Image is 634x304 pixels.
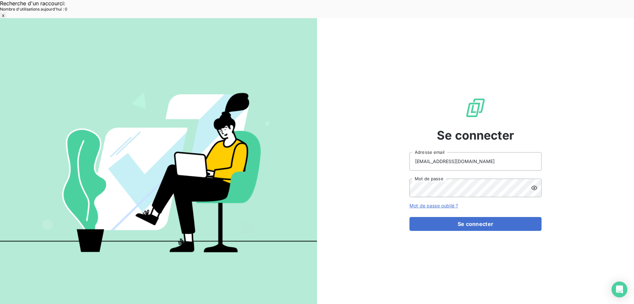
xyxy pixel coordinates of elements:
button: Se connecter [409,217,542,231]
span: Se connecter [437,126,514,144]
input: placeholder [409,152,542,171]
img: Logo LeanPay [465,97,486,118]
div: Open Intercom Messenger [612,282,627,297]
a: Mot de passe oublié ? [409,203,458,208]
